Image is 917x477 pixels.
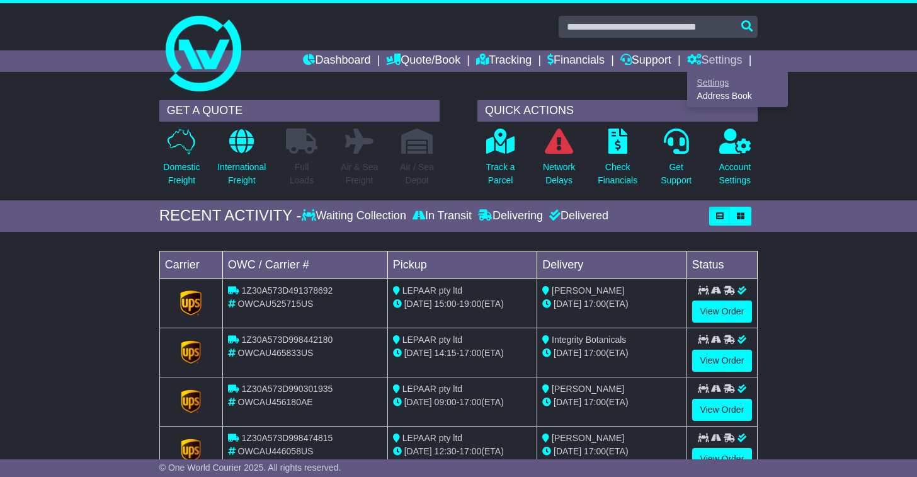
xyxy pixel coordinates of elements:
span: [DATE] [404,446,432,456]
span: LEPAAR pty ltd [402,285,462,296]
div: - (ETA) [393,297,532,311]
img: UPS.png [178,340,203,365]
a: View Order [692,350,753,372]
p: Check Financials [598,161,637,187]
td: Pickup [387,251,537,279]
p: International Freight [217,161,266,187]
span: [DATE] [554,397,581,407]
img: UPS.png [178,438,203,463]
td: OWC / Carrier # [222,251,387,279]
span: 17:00 [584,348,606,358]
span: OWCAU465833US [238,348,314,358]
p: Air & Sea Freight [341,161,378,187]
span: 19:00 [459,299,481,309]
p: Track a Parcel [486,161,515,187]
p: Account Settings [719,161,751,187]
span: © One World Courier 2025. All rights reserved. [159,463,341,473]
span: [DATE] [554,348,581,358]
a: Dashboard [303,50,370,72]
span: [PERSON_NAME] [552,384,624,394]
span: [PERSON_NAME] [552,433,624,443]
span: 17:00 [584,446,606,456]
div: (ETA) [542,396,681,409]
div: - (ETA) [393,347,532,360]
p: Network Delays [543,161,575,187]
a: View Order [692,399,753,421]
a: Address Book [688,89,787,103]
span: [PERSON_NAME] [552,285,624,296]
span: LEPAAR pty ltd [402,433,462,443]
span: 17:00 [459,446,481,456]
a: AccountSettings [718,128,751,194]
a: Settings [688,76,787,89]
a: Quote/Book [386,50,460,72]
a: Support [620,50,671,72]
span: LEPAAR pty ltd [402,335,462,345]
span: 09:00 [435,397,457,407]
div: (ETA) [542,347,681,360]
div: - (ETA) [393,396,532,409]
span: 1Z30A573D998474815 [242,433,333,443]
a: Financials [547,50,605,72]
div: GET A QUOTE [159,100,440,122]
p: Air / Sea Depot [400,161,434,187]
span: 1Z30A573D990301935 [242,384,333,394]
span: 17:00 [459,397,481,407]
a: Track aParcel [485,128,515,194]
a: Tracking [476,50,532,72]
span: 15:00 [435,299,457,309]
a: InternationalFreight [217,128,266,194]
span: 17:00 [584,397,606,407]
span: [DATE] [404,348,432,358]
span: 17:00 [459,348,481,358]
a: View Order [692,448,753,470]
a: Settings [687,50,743,72]
img: GetCarrierServiceLogo [180,290,202,316]
div: Quote/Book [687,72,788,107]
p: Get Support [661,161,692,187]
span: [DATE] [404,299,432,309]
a: View Order [692,301,753,323]
span: OWCAU525715US [238,299,314,309]
div: (ETA) [542,445,681,458]
a: GetSupport [660,128,692,194]
a: CheckFinancials [597,128,638,194]
div: Waiting Collection [302,209,409,223]
td: Delivery [537,251,686,279]
div: Delivering [475,209,546,223]
span: 14:15 [435,348,457,358]
div: - (ETA) [393,445,532,458]
span: 1Z30A573D491378692 [242,285,333,296]
p: Full Loads [286,161,317,187]
td: Status [686,251,758,279]
span: Integrity Botanicals [552,335,626,345]
img: UPS.png [178,389,203,414]
span: 1Z30A573D998442180 [242,335,333,345]
span: OWCAU456180AE [238,397,313,407]
span: [DATE] [404,397,432,407]
span: 12:30 [435,446,457,456]
td: Carrier [159,251,222,279]
span: 17:00 [584,299,606,309]
div: In Transit [409,209,475,223]
span: LEPAAR pty ltd [402,384,462,394]
div: Delivered [546,209,608,223]
a: NetworkDelays [542,128,576,194]
span: OWCAU446058US [238,446,314,456]
span: [DATE] [554,299,581,309]
p: Domestic Freight [163,161,200,187]
div: QUICK ACTIONS [477,100,758,122]
a: DomesticFreight [162,128,200,194]
span: [DATE] [554,446,581,456]
div: (ETA) [542,297,681,311]
div: RECENT ACTIVITY - [159,207,302,225]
